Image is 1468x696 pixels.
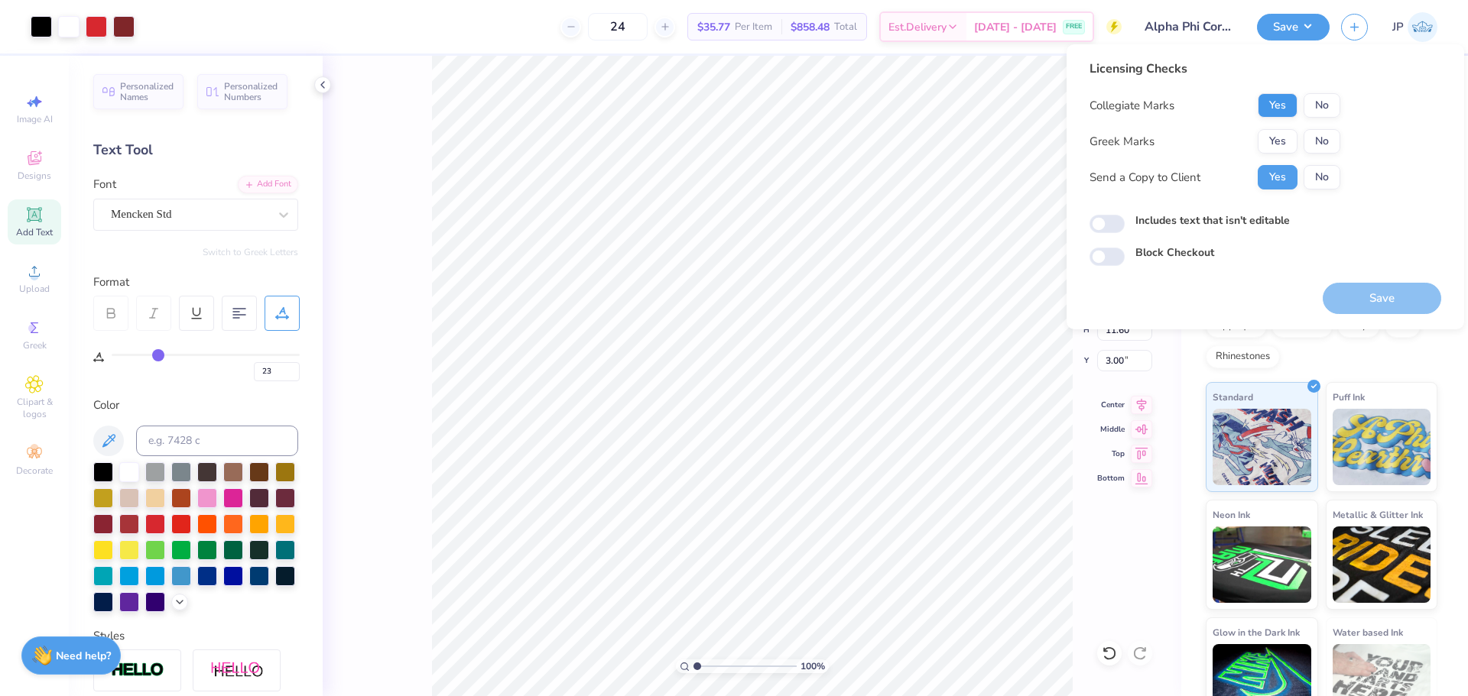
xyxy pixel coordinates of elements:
[238,176,298,193] div: Add Font
[1333,409,1431,485] img: Puff Ink
[1258,93,1297,118] button: Yes
[974,19,1057,35] span: [DATE] - [DATE]
[1066,21,1082,32] span: FREE
[1304,165,1340,189] button: No
[834,19,857,35] span: Total
[1258,165,1297,189] button: Yes
[1097,400,1125,410] span: Center
[120,81,174,102] span: Personalized Names
[8,396,61,420] span: Clipart & logos
[1090,169,1200,186] div: Send a Copy to Client
[1135,244,1214,261] label: Block Checkout
[18,170,51,182] span: Designs
[93,274,300,291] div: Format
[17,113,53,125] span: Image AI
[136,426,298,456] input: e.g. 7428 c
[224,81,278,102] span: Personalized Numbers
[1304,93,1340,118] button: No
[203,246,298,258] button: Switch to Greek Letters
[1206,345,1280,368] div: Rhinestones
[1133,11,1246,42] input: Untitled Design
[1333,526,1431,603] img: Metallic & Glitter Ink
[1213,624,1300,640] span: Glow in the Dark Ink
[1090,97,1174,115] div: Collegiate Marks
[1213,389,1253,405] span: Standard
[801,659,825,673] span: 100 %
[1333,389,1365,405] span: Puff Ink
[888,19,947,35] span: Est. Delivery
[1097,424,1125,435] span: Middle
[1333,507,1423,523] span: Metallic & Glitter Ink
[93,140,298,160] div: Text Tool
[93,176,116,193] label: Font
[1257,14,1330,40] button: Save
[19,283,50,295] span: Upload
[1213,526,1311,603] img: Neon Ink
[735,19,772,35] span: Per Item
[56,649,111,663] strong: Need help?
[588,13,648,40] input: – –
[1304,129,1340,154] button: No
[16,226,53,238] span: Add Text
[1258,129,1297,154] button: Yes
[93,627,298,645] div: Styles
[1392,18,1404,36] span: JP
[111,662,164,679] img: Stroke
[1090,60,1340,78] div: Licensing Checks
[791,19,830,35] span: $858.48
[697,19,730,35] span: $35.77
[1213,507,1250,523] span: Neon Ink
[210,661,264,680] img: Shadow
[93,397,298,414] div: Color
[1135,212,1290,228] label: Includes text that isn't editable
[1097,448,1125,459] span: Top
[1408,12,1437,42] img: John Paul Torres
[1097,473,1125,484] span: Bottom
[16,465,53,477] span: Decorate
[1213,409,1311,485] img: Standard
[1392,12,1437,42] a: JP
[23,339,47,351] span: Greek
[1090,133,1155,151] div: Greek Marks
[1333,624,1403,640] span: Water based Ink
